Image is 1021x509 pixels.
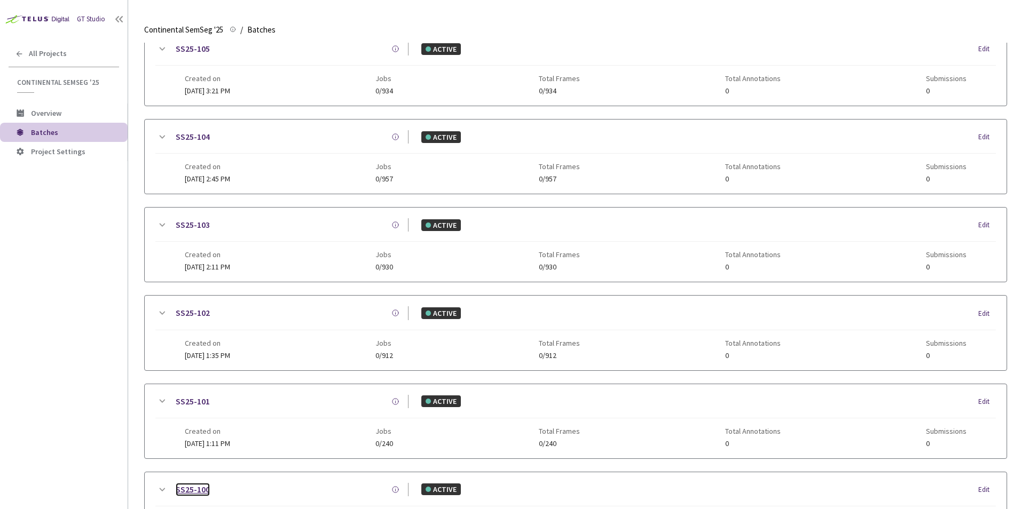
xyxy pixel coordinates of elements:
span: Project Settings [31,147,85,156]
span: Total Annotations [725,74,781,83]
span: 0/240 [539,440,580,448]
span: Jobs [375,427,393,435]
div: ACTIVE [421,307,461,319]
span: Created on [185,339,230,347]
span: 0/934 [375,87,393,95]
span: 0/912 [539,352,580,360]
div: SS25-103ACTIVEEditCreated on[DATE] 2:11 PMJobs0/930Total Frames0/930Total Annotations0Submissions0 [145,208,1007,282]
div: Edit [978,484,996,495]
div: SS25-102ACTIVEEditCreated on[DATE] 1:35 PMJobs0/912Total Frames0/912Total Annotations0Submissions0 [145,296,1007,370]
a: SS25-104 [176,130,210,144]
div: ACTIVE [421,219,461,231]
span: 0 [725,352,781,360]
span: All Projects [29,49,67,58]
span: 0/957 [539,175,580,183]
span: Created on [185,427,230,435]
span: Submissions [926,162,967,171]
span: Total Annotations [725,427,781,435]
div: Edit [978,308,996,319]
div: Edit [978,396,996,407]
span: 0 [926,352,967,360]
div: ACTIVE [421,43,461,55]
span: Submissions [926,250,967,259]
div: SS25-105ACTIVEEditCreated on[DATE] 3:21 PMJobs0/934Total Frames0/934Total Annotations0Submissions0 [145,31,1007,106]
span: Batches [31,128,58,137]
span: Created on [185,250,230,259]
span: Continental SemSeg '25 [144,23,223,36]
a: SS25-102 [176,306,210,320]
span: Total Frames [539,74,580,83]
div: ACTIVE [421,131,461,143]
div: Edit [978,132,996,142]
span: Jobs [375,162,393,171]
span: 0 [725,440,781,448]
span: Total Annotations [725,250,781,259]
span: Submissions [926,339,967,347]
span: [DATE] 2:45 PM [185,174,230,184]
div: Edit [978,44,996,54]
span: 0 [725,263,781,271]
span: Created on [185,162,230,171]
span: 0/930 [375,263,393,271]
div: SS25-101ACTIVEEditCreated on[DATE] 1:11 PMJobs0/240Total Frames0/240Total Annotations0Submissions0 [145,384,1007,458]
div: ACTIVE [421,395,461,407]
span: 0 [725,175,781,183]
span: 0/934 [539,87,580,95]
span: Total Frames [539,339,580,347]
a: SS25-101 [176,395,210,408]
span: [DATE] 1:11 PM [185,439,230,448]
span: 0/912 [375,352,393,360]
span: 0/930 [539,263,580,271]
span: 0/957 [375,175,393,183]
span: [DATE] 1:35 PM [185,351,230,360]
span: Total Frames [539,162,580,171]
span: 0/240 [375,440,393,448]
span: Continental SemSeg '25 [17,78,113,87]
span: [DATE] 2:11 PM [185,262,230,272]
span: Jobs [375,74,393,83]
span: Submissions [926,427,967,435]
span: Created on [185,74,230,83]
span: Batches [247,23,276,36]
span: 0 [926,175,967,183]
span: Submissions [926,74,967,83]
span: Total Frames [539,250,580,259]
li: / [240,23,243,36]
span: 0 [926,263,967,271]
div: Edit [978,220,996,230]
div: SS25-104ACTIVEEditCreated on[DATE] 2:45 PMJobs0/957Total Frames0/957Total Annotations0Submissions0 [145,120,1007,194]
span: Total Annotations [725,162,781,171]
span: Jobs [375,339,393,347]
span: Overview [31,108,61,118]
span: Total Annotations [725,339,781,347]
div: ACTIVE [421,483,461,495]
span: [DATE] 3:21 PM [185,86,230,96]
a: SS25-103 [176,218,210,232]
span: 0 [725,87,781,95]
span: Jobs [375,250,393,259]
span: 0 [926,440,967,448]
span: Total Frames [539,427,580,435]
div: GT Studio [77,14,105,25]
a: SS25-100 [176,483,210,496]
span: 0 [926,87,967,95]
a: SS25-105 [176,42,210,55]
